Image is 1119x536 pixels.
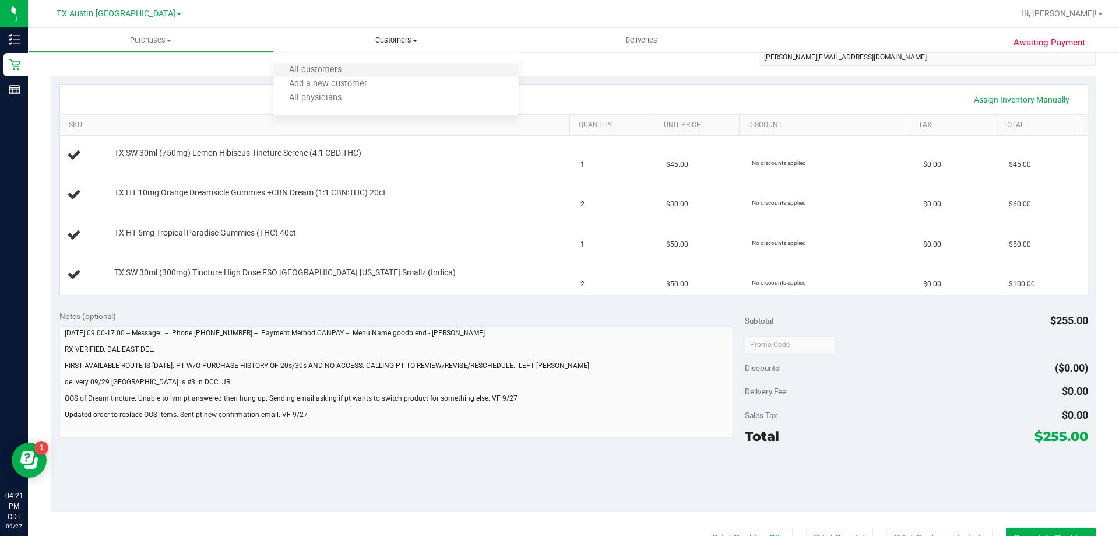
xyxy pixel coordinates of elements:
span: 1 [580,159,585,170]
span: TX HT 10mg Orange Dreamsicle Gummies +CBN Dream (1:1 CBN:THC) 20ct [114,187,386,198]
span: TX SW 30ml (750mg) Lemon Hibiscus Tincture Serene (4:1 CBD:THC) [114,148,361,159]
span: TX SW 30ml (300mg) Tincture High Dose FSO [GEOGRAPHIC_DATA] [US_STATE] Smallz (Indica) [114,267,456,278]
span: $0.00 [923,199,941,210]
a: Purchases [28,28,273,52]
span: All customers [273,65,357,75]
span: No discounts applied [752,240,806,246]
span: $60.00 [1009,199,1031,210]
span: $30.00 [666,199,688,210]
span: $0.00 [923,159,941,170]
span: $255.00 [1034,428,1088,444]
span: $45.00 [666,159,688,170]
a: Deliveries [519,28,764,52]
span: $255.00 [1050,314,1088,327]
span: $0.00 [1062,409,1088,421]
a: Tax [919,121,990,130]
span: $50.00 [666,279,688,290]
inline-svg: Reports [9,84,20,96]
span: No discounts applied [752,160,806,166]
a: Discount [748,121,905,130]
inline-svg: Inventory [9,34,20,45]
span: Discounts [745,358,779,379]
span: ($0.00) [1055,362,1088,374]
span: Subtotal [745,316,773,325]
span: Delivery Fee [745,387,786,396]
inline-svg: Retail [9,59,20,71]
a: SKU [69,121,565,130]
span: Total [745,428,779,444]
span: 1 [580,239,585,250]
span: $50.00 [1009,239,1031,250]
span: Awaiting Payment [1014,36,1085,50]
iframe: Resource center unread badge [34,441,48,455]
a: Total [1003,121,1074,130]
span: No discounts applied [752,279,806,286]
span: Sales Tax [745,411,777,420]
span: $50.00 [666,239,688,250]
span: TX HT 5mg Tropical Paradise Gummies (THC) 40ct [114,227,296,239]
a: Unit Price [664,121,735,130]
iframe: Resource center [12,443,47,478]
a: Assign Inventory Manually [966,90,1077,110]
span: $45.00 [1009,159,1031,170]
span: Add a new customer [273,79,383,89]
span: Purchases [29,35,273,45]
span: Deliveries [610,35,673,45]
p: 09/27 [5,522,23,531]
span: $0.00 [923,239,941,250]
a: Customers All customers Add a new customer All physicians [273,28,519,52]
span: 2 [580,279,585,290]
span: $100.00 [1009,279,1035,290]
span: TX Austin [GEOGRAPHIC_DATA] [57,9,175,19]
p: 04:21 PM CDT [5,491,23,522]
a: Quantity [579,121,650,130]
span: Customers [273,35,519,45]
span: Hi, [PERSON_NAME]! [1021,9,1097,18]
span: No discounts applied [752,199,806,206]
input: Promo Code [745,336,835,353]
span: $0.00 [923,279,941,290]
span: Notes (optional) [59,311,116,321]
span: 2 [580,199,585,210]
span: $0.00 [1062,385,1088,397]
span: All physicians [273,93,357,103]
